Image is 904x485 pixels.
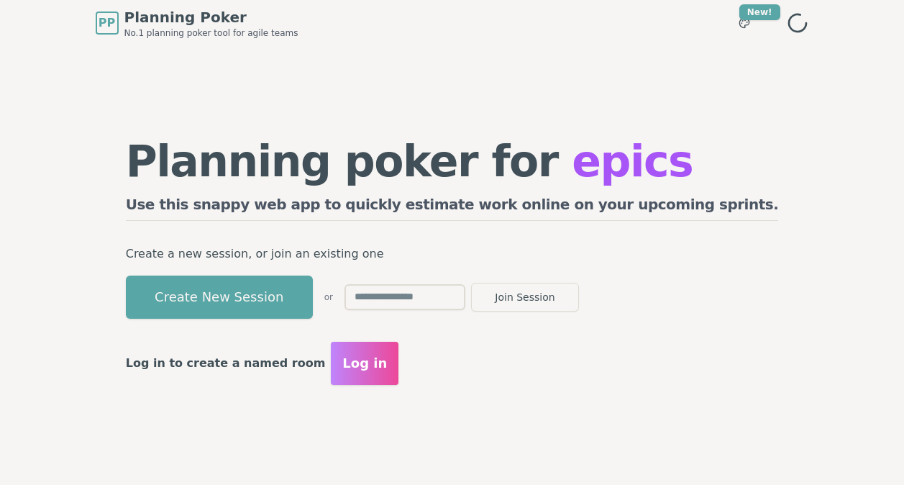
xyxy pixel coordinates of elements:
[471,283,579,312] button: Join Session
[572,136,693,186] span: epics
[731,10,757,36] button: New!
[324,291,333,303] span: or
[126,276,313,319] button: Create New Session
[126,194,779,221] h2: Use this snappy web app to quickly estimate work online on your upcoming sprints.
[342,353,387,373] span: Log in
[739,4,780,20] div: New!
[126,140,779,183] h1: Planning poker for
[99,14,115,32] span: PP
[126,244,779,264] p: Create a new session, or join an existing one
[124,27,298,39] span: No.1 planning poker tool for agile teams
[126,353,326,373] p: Log in to create a named room
[331,342,398,385] button: Log in
[96,7,298,39] a: PPPlanning PokerNo.1 planning poker tool for agile teams
[124,7,298,27] span: Planning Poker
